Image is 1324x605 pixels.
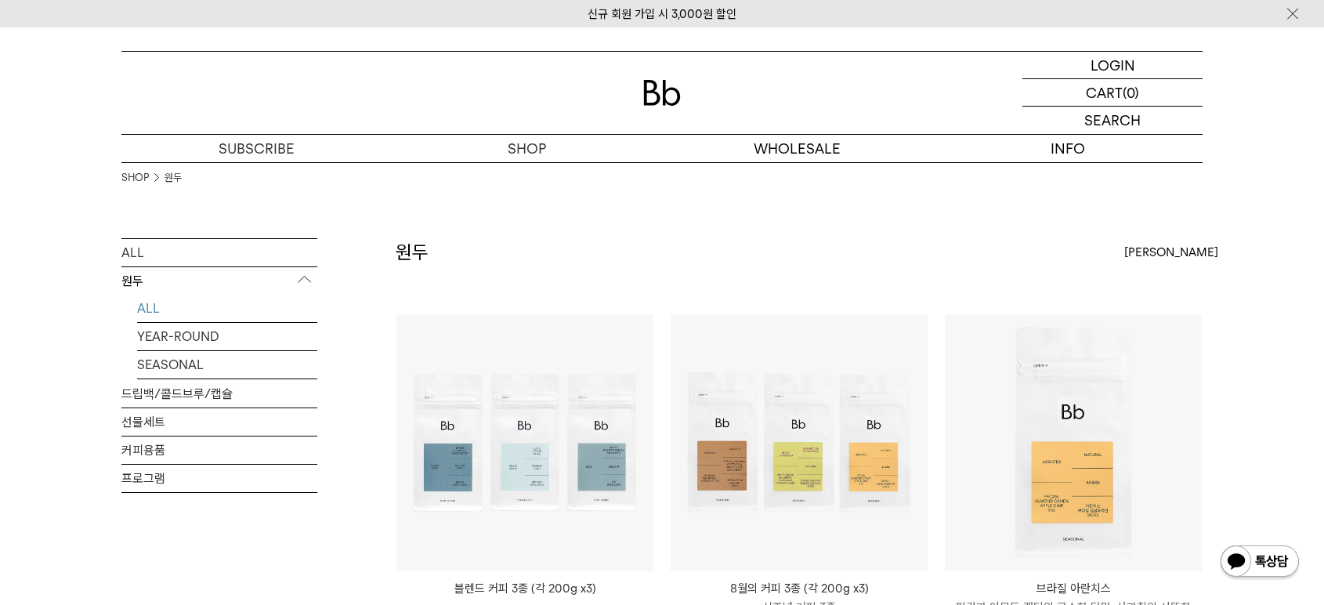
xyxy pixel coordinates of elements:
[396,239,429,266] h2: 원두
[392,135,662,162] a: SHOP
[671,579,928,598] p: 8월의 커피 3종 (각 200g x3)
[137,351,317,379] a: SEASONAL
[137,323,317,350] a: YEAR-ROUND
[643,80,681,106] img: 로고
[662,135,932,162] p: WHOLESALE
[121,135,392,162] a: SUBSCRIBE
[121,267,317,295] p: 원두
[121,380,317,408] a: 드립백/콜드브루/캡슐
[1124,243,1218,262] span: [PERSON_NAME]
[165,170,182,186] a: 원두
[121,170,149,186] a: SHOP
[1219,544,1300,581] img: 카카오톡 채널 1:1 채팅 버튼
[1022,79,1203,107] a: CART (0)
[1091,52,1135,78] p: LOGIN
[671,314,928,571] img: 8월의 커피 3종 (각 200g x3)
[1084,107,1141,134] p: SEARCH
[1123,79,1139,106] p: (0)
[588,7,736,21] a: 신규 회원 가입 시 3,000원 할인
[396,579,653,598] a: 블렌드 커피 3종 (각 200g x3)
[121,239,317,266] a: ALL
[945,579,1202,598] p: 브라질 아란치스
[1022,52,1203,79] a: LOGIN
[137,295,317,322] a: ALL
[932,135,1203,162] p: INFO
[1086,79,1123,106] p: CART
[121,408,317,436] a: 선물세트
[396,314,653,571] img: 블렌드 커피 3종 (각 200g x3)
[121,465,317,492] a: 프로그램
[121,437,317,464] a: 커피용품
[945,314,1202,571] img: 브라질 아란치스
